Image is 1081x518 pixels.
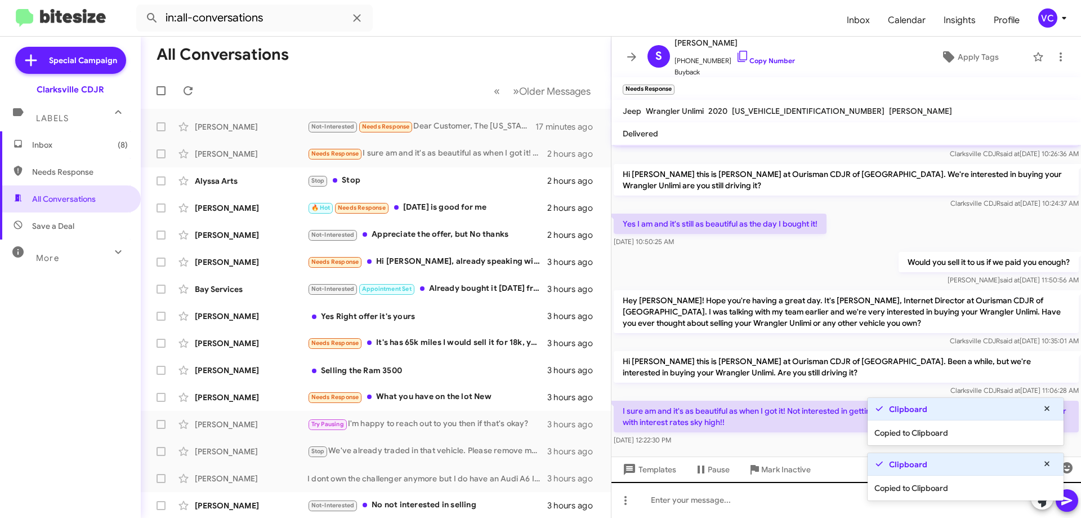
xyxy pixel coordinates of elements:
[674,67,795,78] span: Buyback
[487,79,507,103] button: Previous
[685,459,739,480] button: Pause
[307,473,547,484] div: I dont own the challenger anymore but I do have an Audi A6 I am looking to trade in a white 1500 ...
[307,499,547,512] div: No not interested in selling
[32,193,96,205] span: All Conversations
[1000,149,1020,158] span: said at
[547,365,602,376] div: 3 hours ago
[307,174,547,187] div: Stop
[547,284,602,295] div: 3 hours ago
[307,365,547,376] div: Selling the Ram 3500
[547,392,602,403] div: 3 hours ago
[307,391,547,404] div: What you have on the lot New
[311,258,359,265] span: Needs Response
[1000,199,1020,207] span: said at
[547,175,602,187] div: 2 hours ago
[655,47,662,65] span: S
[307,228,547,241] div: Appreciate the offer, but No thanks
[157,46,289,64] h1: All Conversations
[547,148,602,160] div: 2 hours ago
[195,446,307,457] div: [PERSON_NAME]
[15,47,126,74] a: Special Campaign
[32,220,74,232] span: Save a Deal
[958,47,999,67] span: Apply Tags
[950,149,1079,158] span: Clarksville CDJR [DATE] 10:26:36 AM
[950,337,1079,345] span: Clarksville CDJR [DATE] 10:35:01 AM
[889,106,952,116] span: [PERSON_NAME]
[1038,8,1057,28] div: VC
[879,4,935,37] a: Calendar
[195,311,307,322] div: [PERSON_NAME]
[311,204,330,211] span: 🔥 Hot
[1029,8,1069,28] button: VC
[311,393,359,401] span: Needs Response
[623,106,641,116] span: Jeep
[1000,386,1020,395] span: said at
[868,420,1064,445] div: Copied to Clipboard
[950,386,1079,395] span: Clarksville CDJR [DATE] 11:06:28 AM
[307,120,535,133] div: Dear Customer, The [US_STATE] Motor Vehicle Administration (MVA) has been notified by your lienho...
[195,419,307,430] div: [PERSON_NAME]
[614,401,1079,432] p: I sure am and it's as beautiful as when I got it! Not interested in getting rid of it, have no de...
[623,85,674,95] small: Needs Response
[307,311,547,322] div: Yes Right offer it's yours
[307,201,547,214] div: [DATE] is good for me
[948,276,1079,284] span: [PERSON_NAME] [DATE] 11:50:56 AM
[307,418,547,431] div: I'm happy to reach out to you then if that's okay?
[32,166,128,178] span: Needs Response
[761,459,811,480] span: Mark Inactive
[311,339,359,347] span: Needs Response
[614,164,1079,196] p: Hi [PERSON_NAME] this is [PERSON_NAME] at Ourisman CDJR of [GEOGRAPHIC_DATA]. We're interested in...
[307,147,547,160] div: I sure am and it's as beautiful as when I got it! Not interested in getting rid of it, have no de...
[311,420,344,428] span: Try Pausing
[1000,276,1020,284] span: said at
[674,36,795,50] span: [PERSON_NAME]
[623,129,658,139] span: Delivered
[868,476,1064,501] div: Copied to Clipboard
[311,231,355,238] span: Not-Interested
[708,459,730,480] span: Pause
[935,4,985,37] span: Insights
[547,311,602,322] div: 3 hours ago
[307,282,547,295] div: Already bought it [DATE] from you
[732,106,885,116] span: [US_VEHICLE_IDENTIFICATION_NUMBER]
[136,5,373,32] input: Search
[620,459,676,480] span: Templates
[49,55,117,66] span: Special Campaign
[195,284,307,295] div: Bay Services
[674,50,795,67] span: [PHONE_NUMBER]
[614,237,674,246] span: [DATE] 10:50:25 AM
[195,473,307,484] div: [PERSON_NAME]
[739,459,820,480] button: Mark Inactive
[889,459,927,470] strong: Clipboard
[311,448,325,455] span: Stop
[736,56,795,65] a: Copy Number
[889,404,927,415] strong: Clipboard
[547,473,602,484] div: 3 hours ago
[311,123,355,130] span: Not-Interested
[708,106,727,116] span: 2020
[195,338,307,349] div: [PERSON_NAME]
[362,285,412,293] span: Appointment Set
[547,419,602,430] div: 3 hours ago
[519,85,591,98] span: Older Messages
[195,202,307,214] div: [PERSON_NAME]
[195,148,307,160] div: [PERSON_NAME]
[547,500,602,511] div: 3 hours ago
[195,500,307,511] div: [PERSON_NAME]
[614,436,671,444] span: [DATE] 12:22:30 PM
[195,365,307,376] div: [PERSON_NAME]
[195,121,307,132] div: [PERSON_NAME]
[985,4,1029,37] a: Profile
[311,502,355,509] span: Not-Interested
[535,121,602,132] div: 17 minutes ago
[838,4,879,37] span: Inbox
[513,84,519,98] span: »
[547,229,602,241] div: 2 hours ago
[547,446,602,457] div: 3 hours ago
[488,79,597,103] nav: Page navigation example
[899,252,1079,272] p: Would you sell it to us if we paid you enough?
[195,175,307,187] div: Alyssa Arts
[195,256,307,268] div: [PERSON_NAME]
